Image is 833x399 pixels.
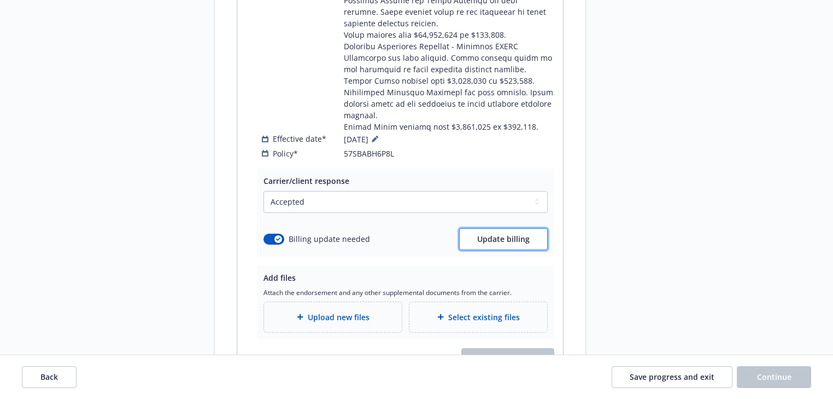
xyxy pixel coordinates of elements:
[344,132,382,146] span: [DATE]
[263,176,349,186] span: Carrier/client response
[263,302,402,333] div: Upload new files
[737,366,811,388] button: Continue
[273,133,326,144] span: Effective date*
[477,234,530,244] span: Update billing
[273,148,298,159] span: Policy*
[263,288,548,297] span: Attach the endorsement and any other supplemental documents from the carrier.
[40,372,58,382] span: Back
[344,148,394,159] span: 57SBABH6P8L
[448,311,520,323] span: Select existing files
[22,366,77,388] button: Back
[289,233,370,245] span: Billing update needed
[308,311,369,323] span: Upload new files
[461,348,554,370] span: Finalize change
[409,302,548,333] div: Select existing files
[479,354,536,364] span: Finalize change
[263,273,296,283] span: Add files
[630,372,714,382] span: Save progress and exit
[459,228,548,250] button: Update billing
[612,366,732,388] button: Save progress and exit
[757,372,791,382] span: Continue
